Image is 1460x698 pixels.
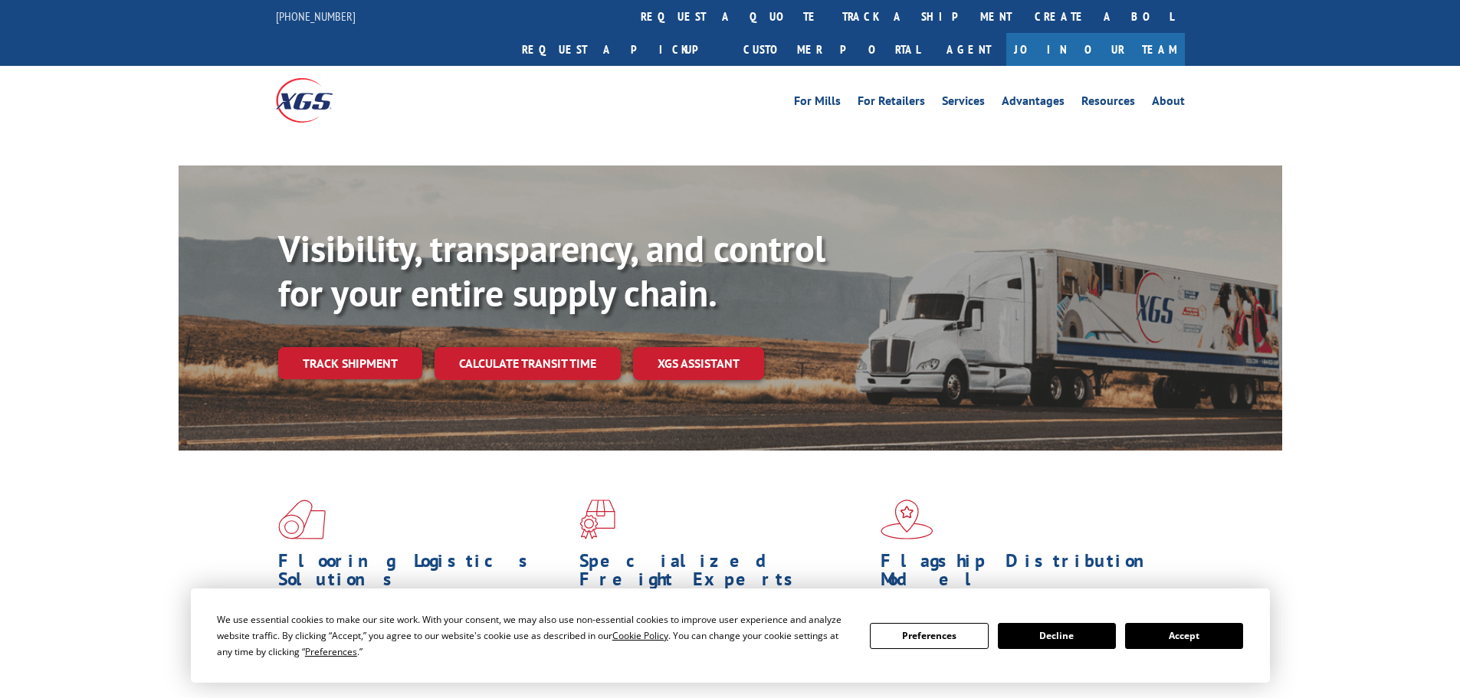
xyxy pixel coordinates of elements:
[1152,95,1185,112] a: About
[276,8,356,24] a: [PHONE_NUMBER]
[998,623,1116,649] button: Decline
[579,500,615,539] img: xgs-icon-focused-on-flooring-red
[942,95,985,112] a: Services
[579,552,869,596] h1: Specialized Freight Experts
[278,224,825,316] b: Visibility, transparency, and control for your entire supply chain.
[794,95,841,112] a: For Mills
[278,347,422,379] a: Track shipment
[435,347,621,380] a: Calculate transit time
[1125,623,1243,649] button: Accept
[1081,95,1135,112] a: Resources
[732,33,931,66] a: Customer Portal
[305,645,357,658] span: Preferences
[1006,33,1185,66] a: Join Our Team
[881,552,1170,596] h1: Flagship Distribution Model
[633,347,764,380] a: XGS ASSISTANT
[870,623,988,649] button: Preferences
[278,500,326,539] img: xgs-icon-total-supply-chain-intelligence-red
[1002,95,1065,112] a: Advantages
[931,33,1006,66] a: Agent
[612,629,668,642] span: Cookie Policy
[881,500,933,539] img: xgs-icon-flagship-distribution-model-red
[217,611,851,660] div: We use essential cookies to make our site work. With your consent, we may also use non-essential ...
[510,33,732,66] a: Request a pickup
[278,552,568,596] h1: Flooring Logistics Solutions
[858,95,925,112] a: For Retailers
[191,588,1270,683] div: Cookie Consent Prompt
